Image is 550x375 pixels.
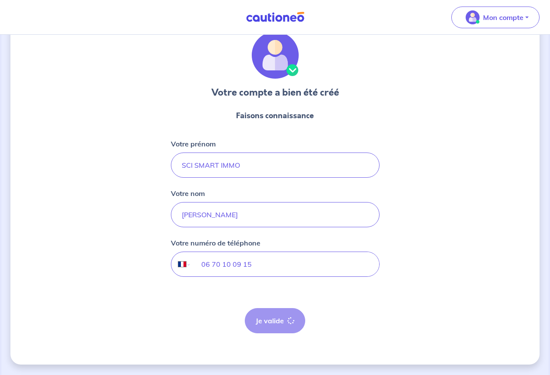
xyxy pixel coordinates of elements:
p: Votre prénom [171,139,216,149]
input: 06 34 34 34 34 [191,252,379,276]
img: illu_account_valid.svg [252,32,299,79]
input: John [171,153,380,178]
img: illu_account_valid_menu.svg [466,10,480,24]
p: Mon compte [483,12,523,23]
button: illu_account_valid_menu.svgMon compte [451,7,540,28]
p: Faisons connaissance [236,110,314,121]
input: Doe [171,202,380,227]
p: Votre nom [171,188,205,199]
img: Cautioneo [243,12,308,23]
h3: Votre compte a bien été créé [211,86,339,100]
p: Votre numéro de téléphone [171,238,260,248]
